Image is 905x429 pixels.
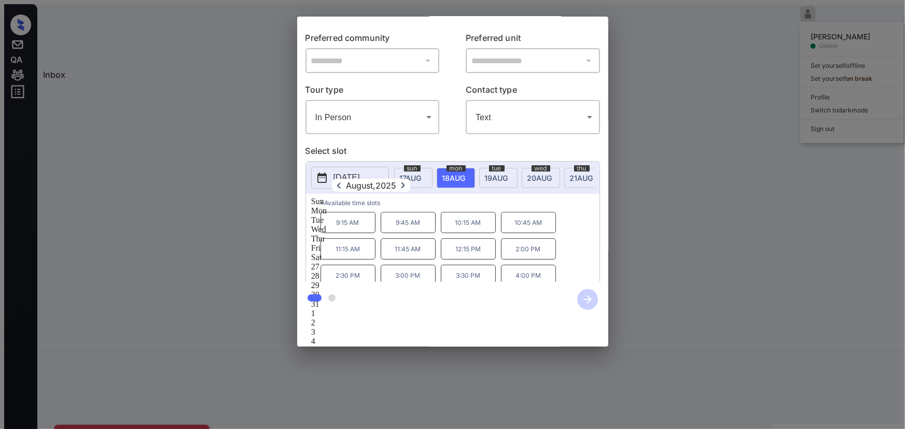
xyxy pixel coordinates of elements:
p: 3:30 PM [441,265,496,286]
p: Select slot [305,145,600,161]
div: Sun [311,197,431,206]
div: date-select [522,168,560,188]
p: 4:00 PM [501,265,556,286]
div: Fri [311,244,431,253]
button: [DATE] [311,167,389,189]
p: Contact type [466,83,600,100]
div: date-select [564,168,603,188]
p: 2:00 PM [501,238,556,260]
div: Not available Tuesday, July 29th, 2025 [311,281,431,290]
span: 19 AUG [485,174,508,182]
p: *Available time slots [321,194,600,212]
span: 21 AUG [570,174,593,182]
div: August , 2025 [346,180,396,191]
span: wed [532,165,550,171]
span: mon [447,165,466,171]
div: Thu [311,234,431,244]
p: 10:15 AM [441,212,496,233]
div: Sat [311,253,431,262]
span: 20 AUG [527,174,552,182]
div: Not available Sunday, July 27th, 2025 [311,262,431,271]
div: date-select [479,168,518,188]
span: sun [404,165,421,171]
p: Preferred unit [466,32,600,48]
div: Wed [311,225,431,234]
div: In Person [308,103,437,132]
p: 10:45 AM [501,212,556,233]
span: thu [574,165,590,171]
span: tue [489,165,505,171]
p: [DATE] [333,171,360,184]
span: 18 AUG [442,174,466,182]
div: Mon [311,206,431,216]
p: Preferred community [305,32,440,48]
p: 12:15 PM [441,238,496,260]
div: date-select [394,168,433,188]
div: Tue [311,216,431,225]
div: Not available Monday, July 28th, 2025 [311,271,431,281]
div: date-select [437,168,475,188]
div: Text [468,103,597,132]
p: Tour type [305,83,440,100]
